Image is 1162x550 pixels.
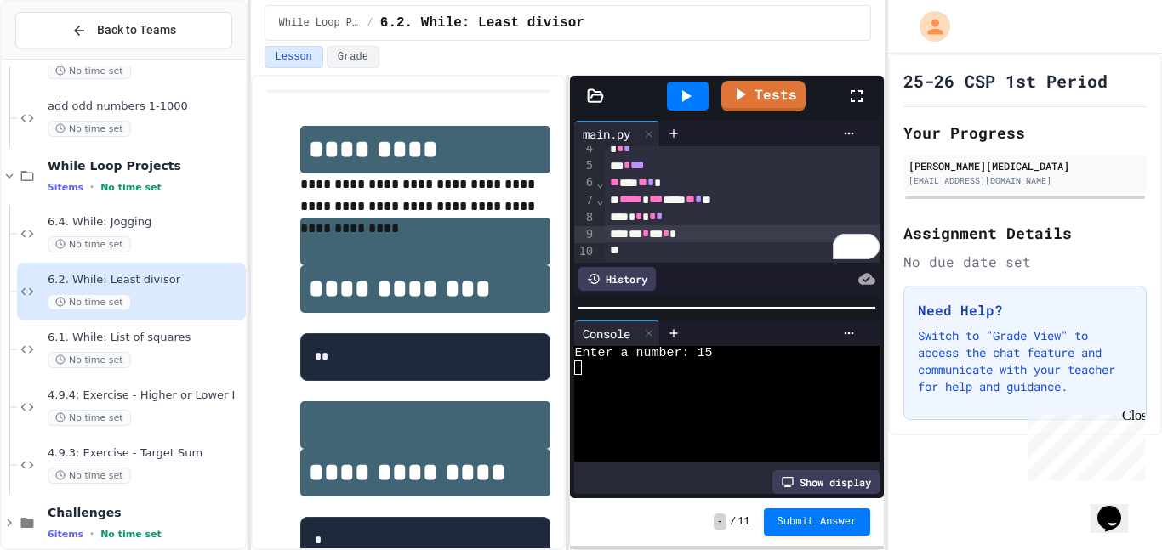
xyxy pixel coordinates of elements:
div: [PERSON_NAME][MEDICAL_DATA] [909,158,1142,173]
h1: 25-26 CSP 1st Period [903,69,1108,93]
button: Lesson [265,46,323,68]
h2: Your Progress [903,121,1147,145]
div: 8 [574,209,595,226]
span: • [90,527,94,541]
button: Submit Answer [764,508,871,536]
span: 11 [738,515,749,529]
iframe: chat widget [1091,482,1145,533]
span: No time set [48,121,131,137]
span: Challenges [48,505,242,520]
span: While Loop Projects [48,158,242,173]
div: 6 [574,174,595,191]
div: 10 [574,243,595,260]
button: Grade [327,46,379,68]
div: 4 [574,140,595,157]
span: 4.9.4: Exercise - Higher or Lower I [48,388,242,403]
div: Chat with us now!Close [7,7,117,108]
span: 4.9.3: Exercise - Target Sum [48,446,242,461]
span: - [714,513,726,530]
span: No time set [48,294,131,310]
div: 9 [574,226,595,243]
span: No time set [48,410,131,426]
span: Enter a number: 15 [574,346,712,360]
div: [EMAIL_ADDRESS][DOMAIN_NAME] [909,174,1142,187]
a: Tests [721,81,806,111]
span: / [367,16,373,30]
span: No time set [48,236,131,252]
div: main.py [574,121,660,146]
div: Show display [772,470,880,494]
div: 7 [574,192,595,209]
div: main.py [574,125,639,143]
span: • [90,180,94,194]
span: 6.2. While: Least divisor [380,13,584,33]
span: No time set [48,352,131,368]
span: 6.1. While: List of squares [48,331,242,345]
span: No time set [100,182,162,193]
span: No time set [48,468,131,484]
span: 6.4. While: Jogging [48,215,242,230]
div: My Account [902,7,954,46]
span: Fold line [595,176,604,190]
p: Switch to "Grade View" to access the chat feature and communicate with your teacher for help and ... [918,327,1132,395]
div: History [578,267,656,291]
div: To enrich screen reader interactions, please activate Accessibility in Grammarly extension settings [605,87,881,263]
span: Back to Teams [97,21,176,39]
span: Submit Answer [778,515,857,529]
span: Fold line [595,193,604,207]
span: No time set [100,529,162,540]
span: No time set [48,63,131,79]
h2: Assignment Details [903,221,1147,245]
div: 5 [574,157,595,174]
button: Back to Teams [15,12,232,48]
div: No due date set [903,252,1147,272]
span: 6 items [48,529,83,540]
div: Console [574,325,639,343]
span: 5 items [48,182,83,193]
span: While Loop Projects [279,16,361,30]
span: add odd numbers 1-1000 [48,99,242,114]
span: 6.2. While: Least divisor [48,273,242,287]
iframe: chat widget [1021,408,1145,480]
div: Console [574,320,660,346]
h3: Need Help? [918,300,1132,320]
span: / [730,515,736,529]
